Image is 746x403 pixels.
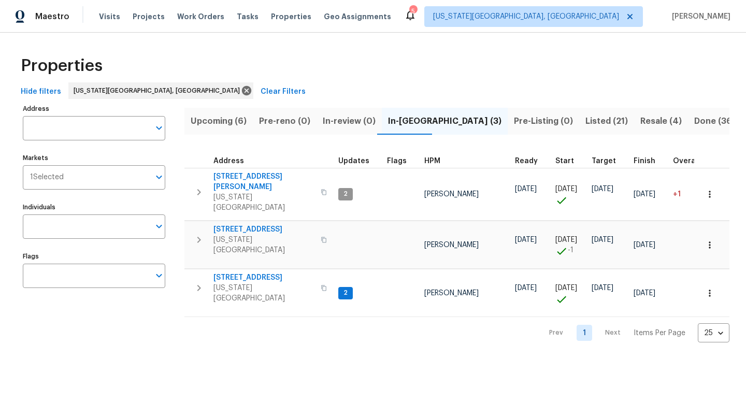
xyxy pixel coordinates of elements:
[323,114,376,128] span: In-review (0)
[152,170,166,184] button: Open
[634,157,655,165] span: Finish
[177,11,224,22] span: Work Orders
[30,173,64,182] span: 1 Selected
[551,168,587,221] td: Project started on time
[698,320,729,347] div: 25
[213,235,314,255] span: [US_STATE][GEOGRAPHIC_DATA]
[424,191,479,198] span: [PERSON_NAME]
[433,11,619,22] span: [US_STATE][GEOGRAPHIC_DATA], [GEOGRAPHIC_DATA]
[261,85,306,98] span: Clear Filters
[213,171,314,192] span: [STREET_ADDRESS][PERSON_NAME]
[634,191,655,198] span: [DATE]
[409,6,417,17] div: 5
[191,114,247,128] span: Upcoming (6)
[634,328,685,338] p: Items Per Page
[339,190,352,198] span: 2
[133,11,165,22] span: Projects
[68,82,253,99] div: [US_STATE][GEOGRAPHIC_DATA], [GEOGRAPHIC_DATA]
[213,157,244,165] span: Address
[259,114,310,128] span: Pre-reno (0)
[515,185,537,193] span: [DATE]
[673,157,700,165] span: Overall
[387,157,407,165] span: Flags
[634,157,665,165] div: Projected renovation finish date
[668,11,730,22] span: [PERSON_NAME]
[21,61,103,71] span: Properties
[23,253,165,260] label: Flags
[592,236,613,243] span: [DATE]
[568,245,573,255] span: -1
[555,157,574,165] span: Start
[424,157,440,165] span: HPM
[515,236,537,243] span: [DATE]
[592,157,616,165] span: Target
[424,241,479,249] span: [PERSON_NAME]
[74,85,244,96] span: [US_STATE][GEOGRAPHIC_DATA], [GEOGRAPHIC_DATA]
[640,114,682,128] span: Resale (4)
[152,219,166,234] button: Open
[324,11,391,22] span: Geo Assignments
[152,121,166,135] button: Open
[338,157,369,165] span: Updates
[694,114,740,128] span: Done (365)
[256,82,310,102] button: Clear Filters
[515,157,547,165] div: Earliest renovation start date (first business day after COE or Checkout)
[17,82,65,102] button: Hide filters
[634,290,655,297] span: [DATE]
[673,191,681,198] span: +1
[388,114,501,128] span: In-[GEOGRAPHIC_DATA] (3)
[237,13,259,20] span: Tasks
[152,268,166,283] button: Open
[213,272,314,283] span: [STREET_ADDRESS]
[673,157,709,165] div: Days past target finish date
[555,157,583,165] div: Actual renovation start date
[555,185,577,193] span: [DATE]
[515,284,537,292] span: [DATE]
[669,168,713,221] td: 1 day(s) past target finish date
[515,157,538,165] span: Ready
[21,85,61,98] span: Hide filters
[592,157,625,165] div: Target renovation project end date
[35,11,69,22] span: Maestro
[634,241,655,249] span: [DATE]
[424,290,479,297] span: [PERSON_NAME]
[213,224,314,235] span: [STREET_ADDRESS]
[555,284,577,292] span: [DATE]
[551,269,587,317] td: Project started on time
[551,221,587,269] td: Project started 1 days early
[577,325,592,341] a: Goto page 1
[213,283,314,304] span: [US_STATE][GEOGRAPHIC_DATA]
[585,114,628,128] span: Listed (21)
[339,289,352,297] span: 2
[23,155,165,161] label: Markets
[514,114,573,128] span: Pre-Listing (0)
[592,284,613,292] span: [DATE]
[539,323,729,342] nav: Pagination Navigation
[23,106,165,112] label: Address
[592,185,613,193] span: [DATE]
[271,11,311,22] span: Properties
[213,192,314,213] span: [US_STATE][GEOGRAPHIC_DATA]
[23,204,165,210] label: Individuals
[555,236,577,243] span: [DATE]
[99,11,120,22] span: Visits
